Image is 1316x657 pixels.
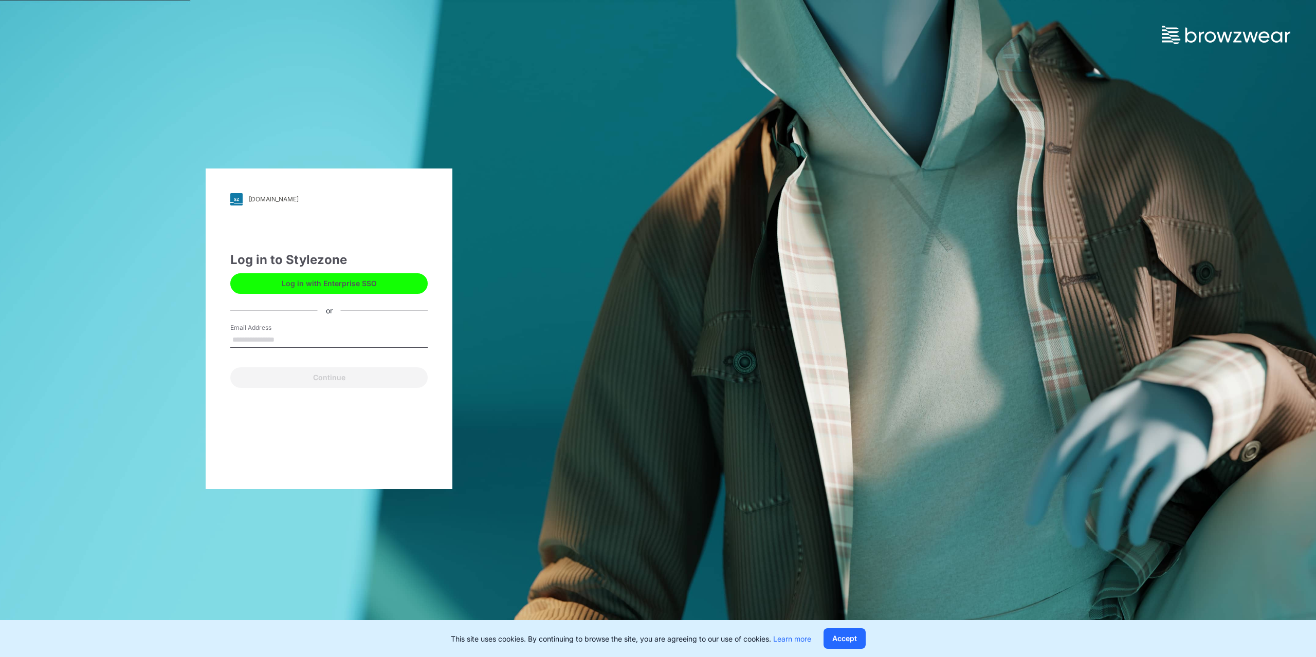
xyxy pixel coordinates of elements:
[230,193,243,205] img: svg+xml;base64,PHN2ZyB3aWR0aD0iMjgiIGhlaWdodD0iMjgiIHZpZXdCb3g9IjAgMCAyOCAyOCIgZmlsbD0ibm9uZSIgeG...
[249,195,299,203] div: [DOMAIN_NAME]
[451,633,811,644] p: This site uses cookies. By continuing to browse the site, you are agreeing to our use of cookies.
[318,305,341,316] div: or
[824,628,866,649] button: Accept
[773,634,811,643] a: Learn more
[230,323,302,332] label: Email Address
[230,251,428,269] div: Log in to Stylezone
[1162,26,1290,44] img: browzwear-logo.73288ffb.svg
[230,193,428,205] a: [DOMAIN_NAME]
[230,273,428,294] button: Log in with Enterprise SSO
